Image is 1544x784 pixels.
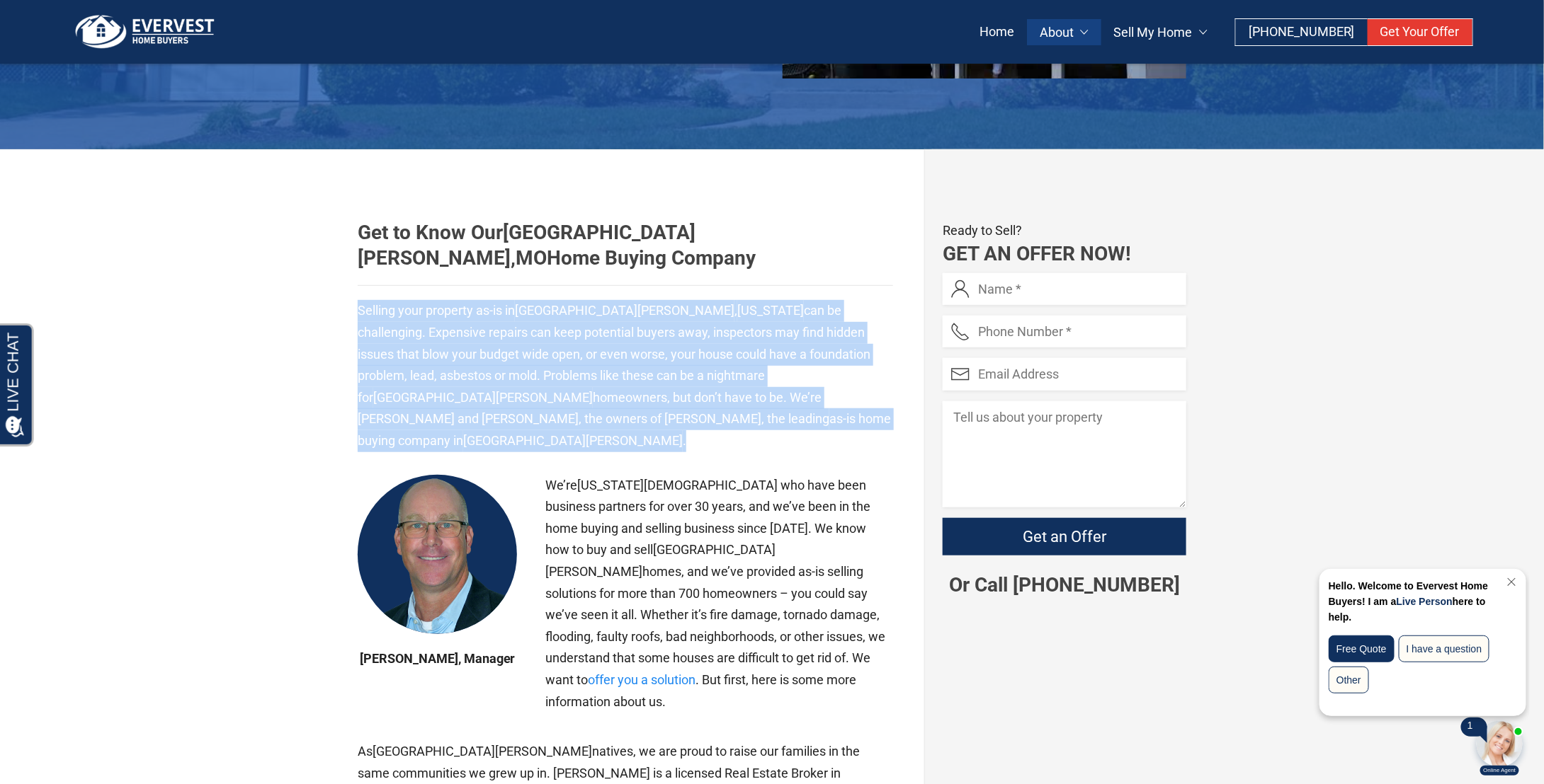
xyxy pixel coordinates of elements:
[1236,19,1368,45] a: [PHONE_NUMBER]
[943,518,1186,555] input: Get an Offer
[360,651,516,666] strong: [PERSON_NAME], Manager
[1249,24,1355,39] span: [PHONE_NUMBER]
[545,475,893,713] p: We’re [DEMOGRAPHIC_DATA] who have been business partners for over 30 years, and we’ve been in the...
[943,316,1186,347] input: Phone Number *
[577,478,644,492] span: [US_STATE]
[1368,19,1472,45] a: Get Your Offer
[1027,19,1101,45] a: About
[35,11,114,29] span: Opens a chat window
[967,19,1027,45] a: Home
[358,220,893,272] h2: Get to Know Our , Home Buying Company
[515,303,734,318] span: [GEOGRAPHIC_DATA][PERSON_NAME]
[943,572,1186,598] p: Or Call [PHONE_NUMBER]
[516,246,547,270] span: MO
[737,303,804,318] span: [US_STATE]
[358,300,893,451] p: Selling your property as-is in , can be challenging. Expensive repairs can keep potential buyers ...
[358,411,891,448] a: as-is home buying company in[GEOGRAPHIC_DATA][PERSON_NAME]
[71,14,220,50] img: logo.png
[943,273,1186,572] form: Contact form
[1101,19,1220,45] a: Sell My Home
[545,542,776,579] span: [GEOGRAPHIC_DATA][PERSON_NAME]
[943,358,1186,390] input: Email Address
[358,221,696,270] span: [GEOGRAPHIC_DATA][PERSON_NAME]
[373,390,593,405] span: [GEOGRAPHIC_DATA][PERSON_NAME]
[463,433,683,448] span: [GEOGRAPHIC_DATA][PERSON_NAME]
[943,273,1186,305] input: Name *
[373,744,592,759] span: [GEOGRAPHIC_DATA][PERSON_NAME]
[943,220,1186,242] p: Ready to Sell?
[588,672,696,687] a: offer you a solution
[943,241,1186,267] h2: Get an Offer Now!
[1303,565,1530,777] iframe: Chat Invitation
[358,475,517,634] img: Scott Dolson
